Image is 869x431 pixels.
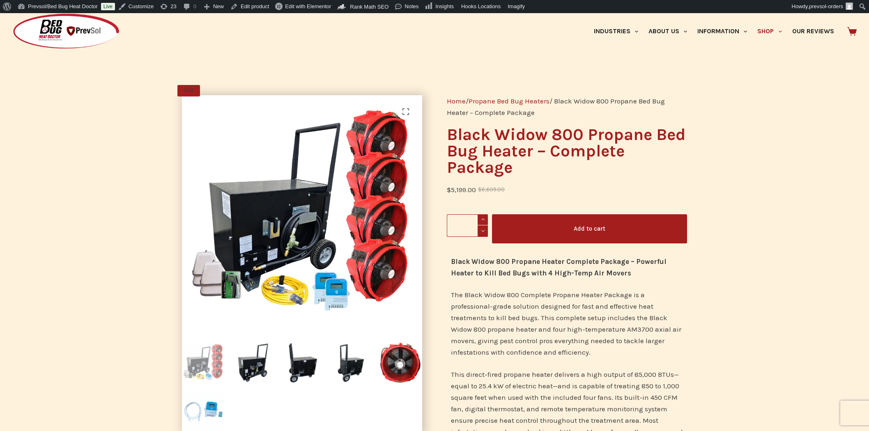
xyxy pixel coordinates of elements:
[478,186,482,193] span: $
[182,211,422,219] a: Black Widow 800 Propane Bed Bug Heater Complete package
[447,186,451,194] span: $
[589,13,643,50] a: Industries
[469,97,549,105] a: Propane Bed Bug Heaters
[643,13,692,50] a: About Us
[478,186,505,193] bdi: 6,609.00
[447,95,687,118] nav: Breadcrumb
[447,214,488,237] input: Product quantity
[350,4,389,10] span: Rank Math SEO
[12,13,120,50] img: Prevsol/Bed Bug Heat Doctor
[809,3,843,9] span: prevsol-orders
[492,214,687,243] button: Add to cart
[101,3,115,10] a: Live
[177,85,200,96] span: SALE
[285,3,331,9] span: Edit with Elementor
[447,126,687,176] h1: Black Widow 800 Propane Bed Bug Heater – Complete Package
[330,342,373,385] img: Black Widow 800 Propane Bed Bug Heater operable by single technician
[280,342,324,385] img: Black Widow 800 Propane Bed Bug Heater with handle for easy transport
[182,95,422,335] img: Black Widow 800 Propane Bed Bug Heater Complete package
[787,13,839,50] a: Our Reviews
[182,342,225,385] img: Black Widow 800 Propane Bed Bug Heater Complete package
[451,257,667,277] strong: Black Widow 800 Propane Heater Complete Package – Powerful Heater to Kill Bed Bugs with 4 High-Te...
[589,13,839,50] nav: Primary
[692,13,752,50] a: Information
[447,186,476,194] bdi: 5,199.00
[398,103,414,120] a: View full-screen image gallery
[231,342,274,385] img: Black Widow 800 Propane Bed Bug Heater with propane hose attachment
[379,342,422,385] img: AM3700 High Temperature Axial Air Mover for bed bug heat treatment
[451,289,683,358] p: The Black Widow 800 Complete Propane Heater Package is a professional-grade solution designed for...
[752,13,787,50] a: Shop
[447,97,466,105] a: Home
